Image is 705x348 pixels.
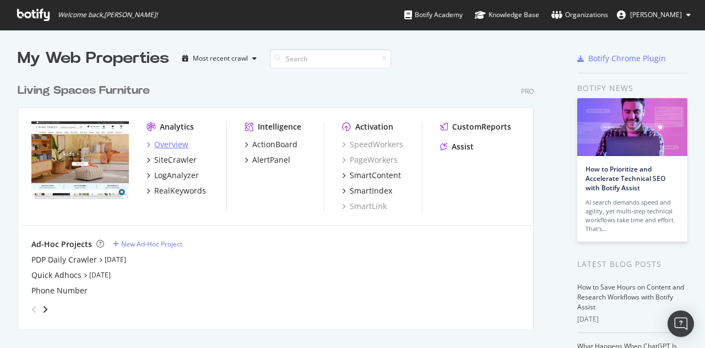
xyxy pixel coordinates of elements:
[154,154,197,165] div: SiteCrawler
[27,301,41,318] div: angle-left
[350,185,392,196] div: SmartIndex
[154,139,188,150] div: Overview
[154,185,206,196] div: RealKeywords
[342,170,401,181] a: SmartContent
[252,154,290,165] div: AlertPanel
[245,154,290,165] a: AlertPanel
[89,270,111,280] a: [DATE]
[577,82,687,94] div: Botify news
[31,285,88,296] a: Phone Number
[577,282,684,312] a: How to Save Hours on Content and Research Workflows with Botify Assist
[18,47,169,69] div: My Web Properties
[147,139,188,150] a: Overview
[440,141,474,152] a: Assist
[404,9,463,20] div: Botify Academy
[577,314,687,324] div: [DATE]
[147,170,199,181] a: LogAnalyzer
[18,69,543,329] div: grid
[355,121,393,132] div: Activation
[252,139,297,150] div: ActionBoard
[160,121,194,132] div: Analytics
[105,255,126,264] a: [DATE]
[342,201,387,212] a: SmartLink
[342,139,403,150] a: SpeedWorkers
[147,185,206,196] a: RealKeywords
[147,154,197,165] a: SiteCrawler
[31,239,92,250] div: Ad-Hoc Projects
[452,141,474,152] div: Assist
[270,49,391,68] input: Search
[18,83,154,99] a: Living Spaces Furniture
[551,9,608,20] div: Organizations
[178,50,261,67] button: Most recent crawl
[668,310,694,337] div: Open Intercom Messenger
[41,304,49,315] div: angle-right
[475,9,539,20] div: Knowledge Base
[31,121,129,200] img: livingspaces.com
[521,87,534,96] div: Pro
[342,154,398,165] a: PageWorkers
[258,121,301,132] div: Intelligence
[588,53,666,64] div: Botify Chrome Plugin
[577,98,687,156] img: How to Prioritize and Accelerate Technical SEO with Botify Assist
[121,239,182,249] div: New Ad-Hoc Project
[585,164,665,192] a: How to Prioritize and Accelerate Technical SEO with Botify Assist
[577,53,666,64] a: Botify Chrome Plugin
[452,121,511,132] div: CustomReports
[18,83,150,99] div: Living Spaces Furniture
[342,185,392,196] a: SmartIndex
[58,10,158,19] span: Welcome back, [PERSON_NAME] !
[113,239,182,249] a: New Ad-Hoc Project
[577,258,687,270] div: Latest Blog Posts
[31,254,97,265] a: PDP Daily Crawler
[350,170,401,181] div: SmartContent
[608,6,699,24] button: [PERSON_NAME]
[193,55,248,62] div: Most recent crawl
[31,270,82,281] a: Quick Adhocs
[585,198,679,233] div: AI search demands speed and agility, yet multi-step technical workflows take time and effort. Tha...
[245,139,297,150] a: ActionBoard
[154,170,199,181] div: LogAnalyzer
[630,10,682,19] span: Svetlana Li
[440,121,511,132] a: CustomReports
